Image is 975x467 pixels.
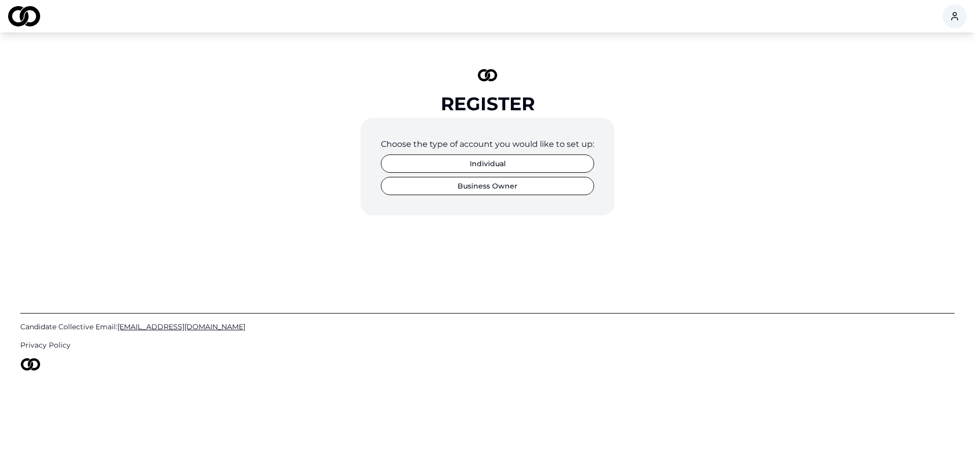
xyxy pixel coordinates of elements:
button: Individual [381,154,594,173]
span: [EMAIL_ADDRESS][DOMAIN_NAME] [117,322,245,331]
a: Candidate Collective Email:[EMAIL_ADDRESS][DOMAIN_NAME] [20,322,955,332]
div: Choose the type of account you would like to set up: [381,138,594,150]
img: logo [8,6,40,26]
a: Privacy Policy [20,340,955,350]
img: logo [20,358,41,370]
img: logo [478,69,497,81]
button: Business Owner [381,177,594,195]
div: Register [441,94,535,114]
